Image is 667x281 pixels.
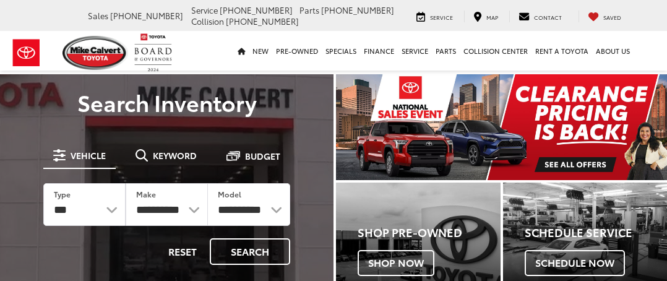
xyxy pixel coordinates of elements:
a: Service [407,11,462,22]
a: New [249,31,272,71]
h4: Shop Pre-Owned [358,227,501,239]
span: [PHONE_NUMBER] [110,10,183,21]
section: Carousel section with vehicle pictures - may contain disclaimers. [336,74,667,180]
div: carousel slide number 1 of 1 [336,74,667,180]
a: My Saved Vehicles [579,11,630,22]
button: Search [210,238,290,265]
a: Map [464,11,507,22]
span: Budget [245,152,280,160]
button: Reset [158,238,207,265]
a: Contact [509,11,571,22]
label: Type [54,189,71,199]
span: Collision [191,15,224,27]
a: Parts [432,31,460,71]
span: [PHONE_NUMBER] [321,4,394,15]
a: Pre-Owned [272,31,322,71]
span: Service [191,4,218,15]
span: Saved [603,13,621,21]
span: Map [486,13,498,21]
a: About Us [592,31,634,71]
label: Make [136,189,156,199]
a: Service [398,31,432,71]
span: Sales [88,10,108,21]
a: Home [234,31,249,71]
label: Model [218,189,241,199]
span: Shop Now [358,250,434,276]
img: Clearance Pricing Is Back [336,74,667,180]
span: Contact [534,13,562,21]
a: Collision Center [460,31,531,71]
span: Parts [299,4,319,15]
span: Vehicle [71,151,106,160]
span: [PHONE_NUMBER] [220,4,293,15]
img: Toyota [3,33,49,73]
a: Rent a Toyota [531,31,592,71]
a: Specials [322,31,360,71]
span: Service [430,13,453,21]
a: Finance [360,31,398,71]
img: Mike Calvert Toyota [62,36,128,70]
h3: Search Inventory [26,90,308,115]
span: Schedule Now [525,250,625,276]
span: [PHONE_NUMBER] [226,15,299,27]
span: Keyword [153,151,197,160]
